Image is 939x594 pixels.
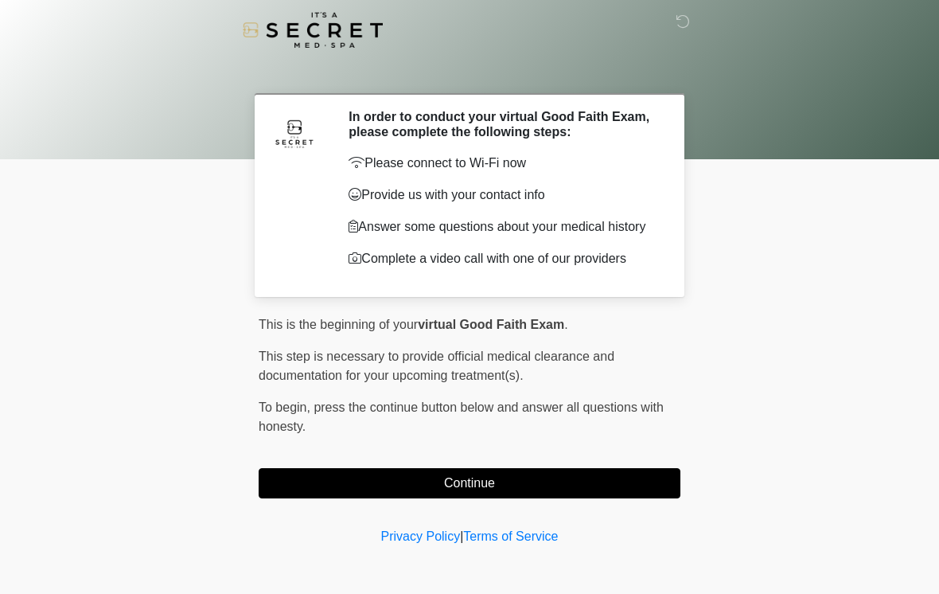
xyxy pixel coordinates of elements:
[259,401,314,414] span: To begin,
[259,350,614,382] span: This step is necessary to provide official medical clearance and documentation for your upcoming ...
[381,530,461,543] a: Privacy Policy
[564,318,567,331] span: .
[259,401,664,433] span: press the continue button below and answer all questions with honesty.
[259,318,418,331] span: This is the beginning of your
[349,249,657,268] p: Complete a video call with one of our providers
[349,186,657,205] p: Provide us with your contact info
[349,217,657,236] p: Answer some questions about your medical history
[349,154,657,173] p: Please connect to Wi-Fi now
[243,12,383,48] img: It's A Secret Med Spa Logo
[463,530,558,543] a: Terms of Service
[247,57,692,87] h1: ‎ ‎
[460,530,463,543] a: |
[271,109,318,157] img: Agent Avatar
[349,109,657,139] h2: In order to conduct your virtual Good Faith Exam, please complete the following steps:
[259,468,680,498] button: Continue
[418,318,564,331] strong: virtual Good Faith Exam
